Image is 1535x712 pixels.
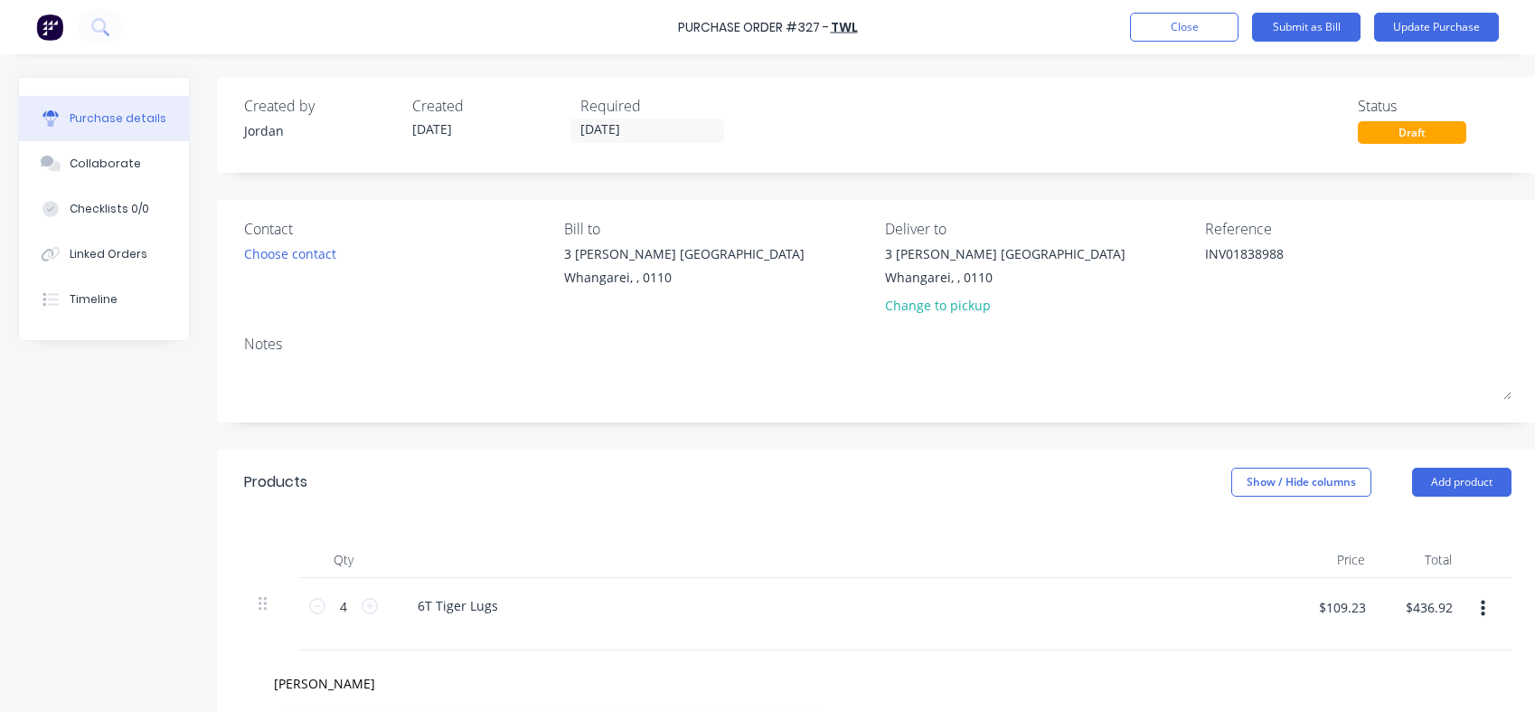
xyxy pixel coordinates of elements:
[1231,468,1371,497] button: Show / Hide columns
[70,156,141,172] div: Collaborate
[70,246,147,262] div: Linked Orders
[678,18,829,37] div: Purchase Order #327 -
[1374,13,1499,42] button: Update Purchase
[19,277,189,322] button: Timeline
[1380,542,1466,578] div: Total
[19,141,189,186] button: Collaborate
[244,95,398,117] div: Created by
[564,268,805,287] div: Whangarei, , 0110
[580,95,734,117] div: Required
[885,218,1191,240] div: Deliver to
[244,471,307,493] div: Products
[19,96,189,141] button: Purchase details
[885,268,1125,287] div: Whangarei, , 0110
[19,232,189,277] button: Linked Orders
[403,593,513,619] div: 6T Tiger Lugs
[19,186,189,232] button: Checklists 0/0
[1252,13,1361,42] button: Submit as Bill
[244,244,336,263] div: Choose contact
[1412,468,1511,497] button: Add product
[298,542,389,578] div: Qty
[1205,218,1511,240] div: Reference
[70,110,166,127] div: Purchase details
[36,14,63,41] img: Factory
[1293,542,1380,578] div: Price
[564,218,871,240] div: Bill to
[831,18,858,36] a: TWL
[244,333,1511,355] div: Notes
[244,218,551,240] div: Contact
[1358,95,1511,117] div: Status
[885,296,1125,315] div: Change to pickup
[244,121,398,140] div: Jordan
[70,201,149,217] div: Checklists 0/0
[70,291,118,308] div: Timeline
[1205,244,1431,285] textarea: INV01838988
[412,95,566,117] div: Created
[1358,121,1466,144] div: Draft
[564,244,805,263] div: 3 [PERSON_NAME] [GEOGRAPHIC_DATA]
[1130,13,1238,42] button: Close
[273,665,635,701] input: Start typing to add a product...
[885,244,1125,263] div: 3 [PERSON_NAME] [GEOGRAPHIC_DATA]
